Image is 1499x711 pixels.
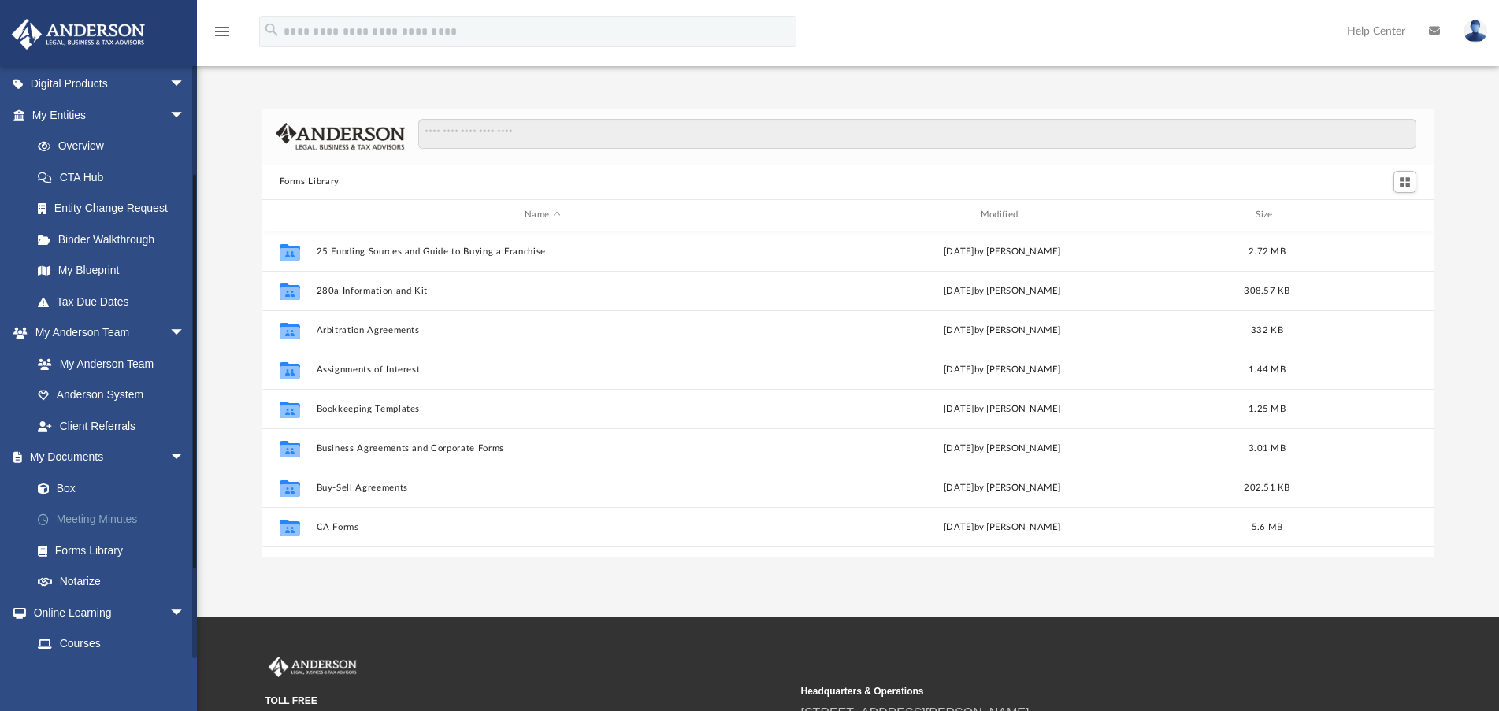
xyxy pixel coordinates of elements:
[22,161,209,193] a: CTA Hub
[263,21,280,39] i: search
[169,442,201,474] span: arrow_drop_down
[11,69,209,100] a: Digital Productsarrow_drop_down
[265,694,790,708] small: TOLL FREE
[22,193,209,224] a: Entity Change Request
[22,566,209,598] a: Notarize
[1251,325,1283,334] span: 332 KB
[776,520,1229,534] div: [DATE] by [PERSON_NAME]
[1249,443,1286,452] span: 3.01 MB
[316,443,769,454] button: Business Agreements and Corporate Forms
[169,69,201,101] span: arrow_drop_down
[269,208,308,222] div: id
[22,131,209,162] a: Overview
[213,30,232,41] a: menu
[1249,404,1286,413] span: 1.25 MB
[7,19,150,50] img: Anderson Advisors Platinum Portal
[213,22,232,41] i: menu
[1305,208,1416,222] div: id
[280,175,340,189] button: Forms Library
[776,283,1229,298] div: [DATE] by [PERSON_NAME]
[169,99,201,131] span: arrow_drop_down
[316,286,769,296] button: 280a Information and Kit
[776,244,1229,258] div: [DATE] by [PERSON_NAME]
[776,323,1229,337] div: [DATE] by [PERSON_NAME]
[169,597,201,629] span: arrow_drop_down
[11,442,209,473] a: My Documentsarrow_drop_down
[1249,365,1286,373] span: 1.44 MB
[316,404,769,414] button: Bookkeeping Templates
[262,231,1434,557] div: grid
[11,99,209,131] a: My Entitiesarrow_drop_down
[776,362,1229,376] div: [DATE] by [PERSON_NAME]
[22,535,201,566] a: Forms Library
[1249,246,1286,255] span: 2.72 MB
[11,317,201,349] a: My Anderson Teamarrow_drop_down
[11,597,201,628] a: Online Learningarrow_drop_down
[22,255,201,287] a: My Blueprint
[775,208,1228,222] div: Modified
[316,483,769,493] button: Buy-Sell Agreements
[776,402,1229,416] div: [DATE] by [PERSON_NAME]
[418,119,1416,149] input: Search files and folders
[1235,208,1298,222] div: Size
[22,380,201,411] a: Anderson System
[316,522,769,532] button: CA Forms
[1393,171,1417,193] button: Switch to Grid View
[22,628,201,660] a: Courses
[316,365,769,375] button: Assignments of Interest
[169,317,201,350] span: arrow_drop_down
[316,246,769,257] button: 25 Funding Sources and Guide to Buying a Franchise
[22,410,201,442] a: Client Referrals
[776,441,1229,455] div: [DATE] by [PERSON_NAME]
[22,348,193,380] a: My Anderson Team
[22,224,209,255] a: Binder Walkthrough
[22,472,201,504] a: Box
[316,325,769,335] button: Arbitration Agreements
[1244,286,1289,294] span: 308.57 KB
[315,208,768,222] div: Name
[801,684,1326,698] small: Headquarters & Operations
[22,286,209,317] a: Tax Due Dates
[265,657,360,677] img: Anderson Advisors Platinum Portal
[22,504,209,535] a: Meeting Minutes
[776,480,1229,494] div: [DATE] by [PERSON_NAME]
[1464,20,1487,43] img: User Pic
[1251,522,1282,531] span: 5.6 MB
[1244,483,1289,491] span: 202.51 KB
